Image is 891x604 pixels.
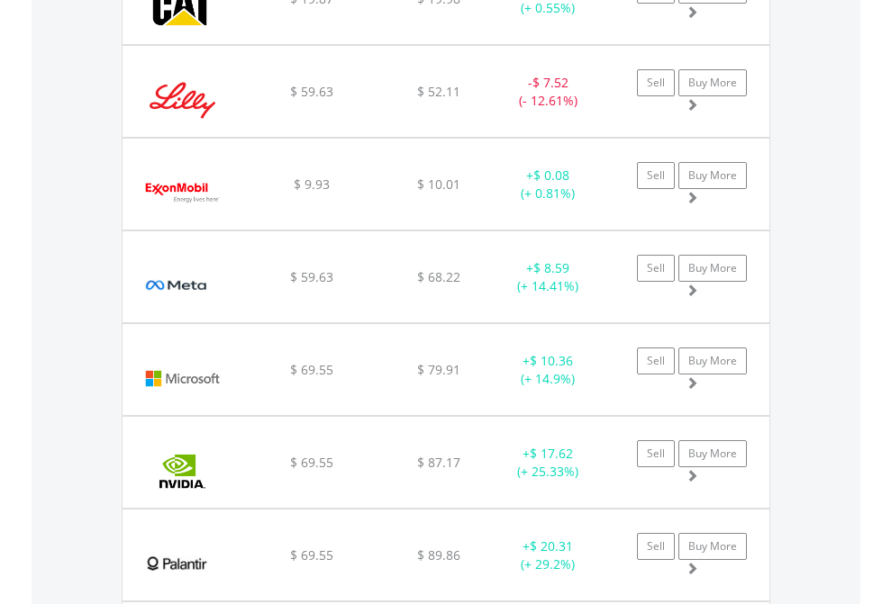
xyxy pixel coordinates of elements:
[492,445,605,481] div: + (+ 25.33%)
[417,361,460,378] span: $ 79.91
[492,352,605,388] div: + (+ 14.9%)
[530,445,573,462] span: $ 17.62
[492,74,605,110] div: - (- 12.61%)
[290,454,333,471] span: $ 69.55
[678,162,747,189] a: Buy More
[678,69,747,96] a: Buy More
[290,83,333,100] span: $ 59.63
[530,537,573,554] span: $ 20.31
[637,440,675,467] a: Sell
[132,68,233,132] img: EQU.US.LLY.png
[637,347,675,374] a: Sell
[637,533,675,560] a: Sell
[290,268,333,285] span: $ 59.63
[294,176,330,193] span: $ 9.93
[637,255,675,282] a: Sell
[678,533,747,560] a: Buy More
[417,176,460,193] span: $ 10.01
[417,83,460,100] span: $ 52.11
[290,546,333,563] span: $ 69.55
[533,167,569,184] span: $ 0.08
[417,546,460,563] span: $ 89.86
[492,537,605,573] div: + (+ 29.2%)
[533,259,569,276] span: $ 8.59
[132,254,223,318] img: EQU.US.META.png
[417,454,460,471] span: $ 87.17
[532,74,568,91] span: $ 7.52
[637,162,675,189] a: Sell
[678,347,747,374] a: Buy More
[290,361,333,378] span: $ 69.55
[678,440,747,467] a: Buy More
[132,161,233,225] img: EQU.US.XOM.png
[132,347,233,410] img: EQU.US.MSFT.png
[530,352,573,369] span: $ 10.36
[132,439,233,503] img: EQU.US.NVDA.png
[132,532,223,596] img: EQU.US.PLTR.png
[637,69,675,96] a: Sell
[678,255,747,282] a: Buy More
[492,259,605,295] div: + (+ 14.41%)
[492,167,605,203] div: + (+ 0.81%)
[417,268,460,285] span: $ 68.22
